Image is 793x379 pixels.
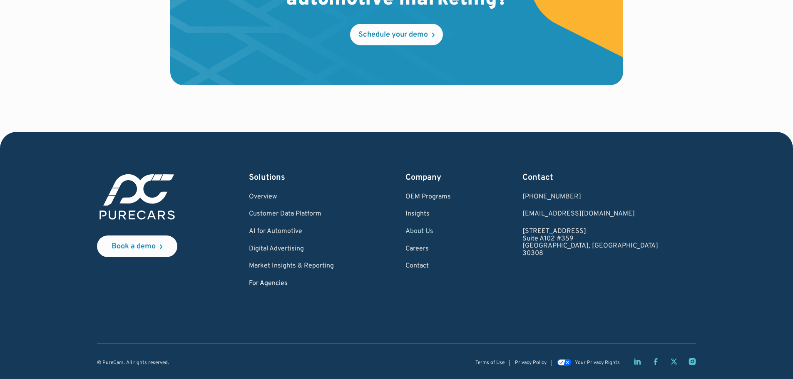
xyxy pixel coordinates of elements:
[249,228,334,235] a: AI for Automotive
[249,263,334,270] a: Market Insights & Reporting
[651,357,660,366] a: Facebook page
[688,357,696,366] a: Instagram page
[405,228,451,235] a: About Us
[249,172,334,183] div: Solutions
[249,211,334,218] a: Customer Data Platform
[112,243,156,250] div: Book a demo
[405,211,451,218] a: Insights
[97,172,177,222] img: purecars logo
[557,360,619,366] a: Your Privacy Rights
[405,193,451,201] a: OEM Programs
[97,360,169,366] div: © PureCars. All rights reserved.
[350,24,443,45] a: Schedule your demo
[522,211,658,218] a: Email us
[575,360,620,366] div: Your Privacy Rights
[522,193,658,201] div: [PHONE_NUMBER]
[249,245,334,253] a: Digital Advertising
[358,31,428,39] div: Schedule your demo
[633,357,641,366] a: LinkedIn page
[405,172,451,183] div: Company
[249,280,334,287] a: For Agencies
[522,228,658,257] a: [STREET_ADDRESS]Suite A102 #359[GEOGRAPHIC_DATA], [GEOGRAPHIC_DATA]30308
[515,360,547,366] a: Privacy Policy
[405,263,451,270] a: Contact
[475,360,505,366] a: Terms of Use
[97,235,177,257] a: Book a demo
[670,357,678,366] a: Twitter X page
[405,245,451,253] a: Careers
[249,193,334,201] a: Overview
[522,172,658,183] div: Contact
